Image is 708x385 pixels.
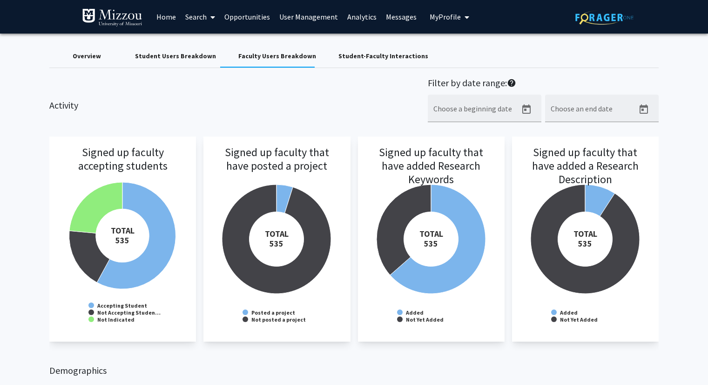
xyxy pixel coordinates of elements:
text: Not Indicated [97,316,135,323]
div: Overview [73,51,101,61]
mat-icon: help [507,77,516,89]
a: User Management [275,0,343,33]
a: Messages [381,0,421,33]
tspan: TOTAL 535 [265,228,289,249]
tspan: TOTAL 535 [419,228,443,249]
text: Added [560,309,578,316]
iframe: Chat [7,343,40,378]
a: Opportunities [220,0,275,33]
text: Not Yet Added [406,316,444,323]
h2: Demographics [49,365,658,376]
span: My Profile [430,12,461,21]
text: Accepting Student [97,302,147,309]
h3: Signed up faculty accepting students [59,146,187,198]
div: Student Users Breakdown [135,51,216,61]
text: Posted a project [251,309,295,316]
h3: Signed up faculty that have added Research Keywords [367,146,495,198]
button: Open calendar [634,100,653,119]
h2: Filter by date range: [428,77,659,91]
tspan: TOTAL 535 [573,228,597,249]
tspan: TOTAL 535 [111,225,135,246]
div: Faculty Users Breakdown [238,51,316,61]
a: Home [152,0,181,33]
img: ForagerOne Logo [575,10,634,25]
h3: Signed up faculty that have posted a project [213,146,341,198]
div: Student-Faculty Interactions [338,51,428,61]
text: Added [405,309,424,316]
a: Analytics [343,0,381,33]
text: Not posted a project [251,316,306,323]
img: University of Missouri Logo [82,8,142,27]
a: Search [181,0,220,33]
h2: Activity [49,77,78,111]
text: Not Yet Added [560,316,598,323]
button: Open calendar [517,100,536,119]
text: Not Accepting Studen… [97,309,161,316]
h3: Signed up faculty that have added a Research Description [521,146,649,198]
